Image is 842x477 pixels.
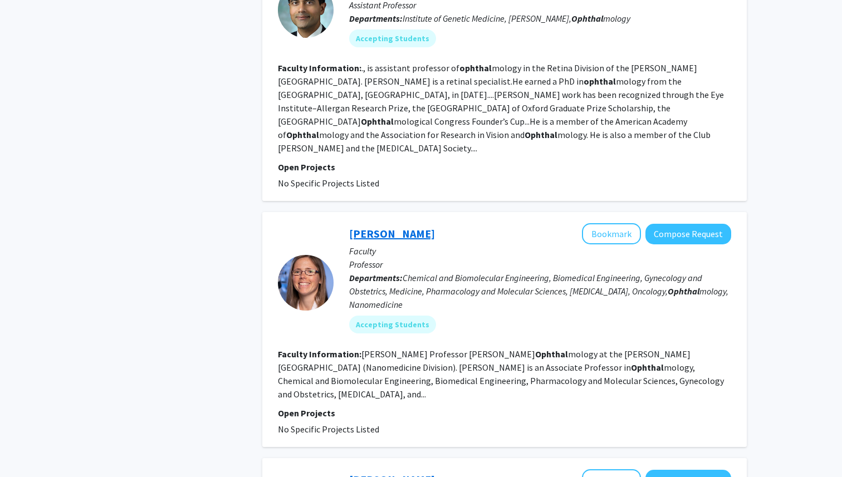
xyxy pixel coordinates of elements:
a: [PERSON_NAME] [349,227,435,240]
p: Open Projects [278,160,731,174]
b: Ophthal [668,286,699,297]
b: Ophthal [525,129,557,140]
b: Ophthal [361,116,394,127]
fg-read-more: ., is assistant professor of mology in the Retina Division of the [PERSON_NAME][GEOGRAPHIC_DATA].... [278,62,724,154]
b: Departments: [349,272,403,283]
p: Open Projects [278,406,731,420]
b: Faculty Information: [278,348,361,360]
b: Ophthal [535,348,568,360]
fg-read-more: [PERSON_NAME] Professor [PERSON_NAME] mology at the [PERSON_NAME][GEOGRAPHIC_DATA] (Nanomedicine ... [278,348,724,400]
mat-chip: Accepting Students [349,316,436,333]
b: Faculty Information: [278,62,361,73]
b: ophthal [459,62,492,73]
b: Ophthal [286,129,319,140]
mat-chip: Accepting Students [349,29,436,47]
b: Ophthal [571,13,603,24]
span: No Specific Projects Listed [278,424,379,435]
p: Professor [349,258,731,271]
b: ophthal [584,76,616,87]
b: Ophthal [631,362,664,373]
b: Departments: [349,13,403,24]
iframe: Chat [8,427,47,469]
span: Institute of Genetic Medicine, [PERSON_NAME], mology [403,13,630,24]
button: Compose Request to Laura Ensign-Hodges [645,224,731,244]
span: No Specific Projects Listed [278,178,379,189]
button: Add Laura Ensign-Hodges to Bookmarks [582,223,641,244]
p: Faculty [349,244,731,258]
span: Chemical and Biomolecular Engineering, Biomedical Engineering, Gynecology and Obstetrics, Medicin... [349,272,728,310]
